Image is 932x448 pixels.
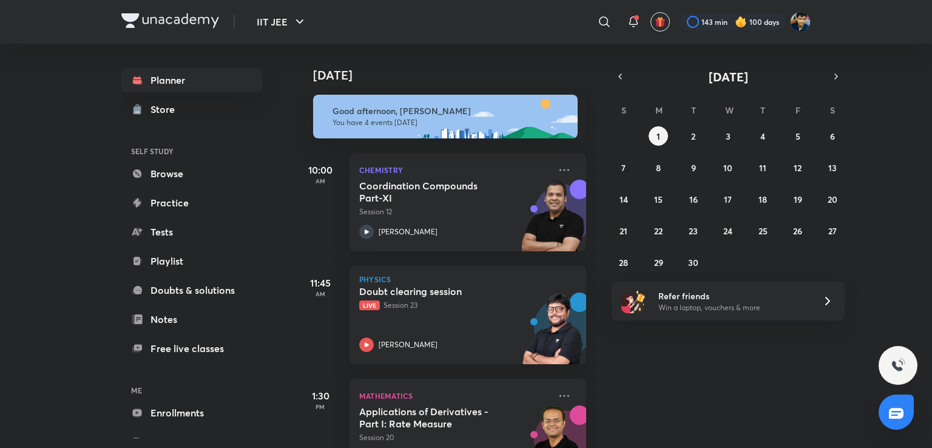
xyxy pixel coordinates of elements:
[614,253,633,272] button: September 28, 2025
[788,158,808,177] button: September 12, 2025
[684,126,703,146] button: September 2, 2025
[519,293,586,376] img: unacademy
[726,131,731,142] abbr: September 3, 2025
[793,225,802,237] abbr: September 26, 2025
[689,225,698,237] abbr: September 23, 2025
[359,206,550,217] p: Session 12
[828,225,837,237] abbr: September 27, 2025
[121,220,262,244] a: Tests
[333,106,567,117] h6: Good afternoon, [PERSON_NAME]
[654,257,663,268] abbr: September 29, 2025
[121,161,262,186] a: Browse
[788,189,808,209] button: September 19, 2025
[823,189,842,209] button: September 20, 2025
[121,13,219,31] a: Company Logo
[758,194,767,205] abbr: September 18, 2025
[753,158,772,177] button: September 11, 2025
[723,225,732,237] abbr: September 24, 2025
[621,289,646,313] img: referral
[614,189,633,209] button: September 14, 2025
[379,226,437,237] p: [PERSON_NAME]
[753,126,772,146] button: September 4, 2025
[333,118,567,127] p: You have 4 events [DATE]
[658,302,808,313] p: Win a laptop, vouchers & more
[121,401,262,425] a: Enrollments
[723,162,732,174] abbr: September 10, 2025
[823,221,842,240] button: September 27, 2025
[359,300,380,310] span: Live
[718,126,738,146] button: September 3, 2025
[654,194,663,205] abbr: September 15, 2025
[657,131,660,142] abbr: September 1, 2025
[691,162,696,174] abbr: September 9, 2025
[684,253,703,272] button: September 30, 2025
[519,180,586,263] img: unacademy
[684,189,703,209] button: September 16, 2025
[296,163,345,177] h5: 10:00
[614,221,633,240] button: September 21, 2025
[359,276,576,283] p: Physics
[828,194,837,205] abbr: September 20, 2025
[794,194,802,205] abbr: September 19, 2025
[359,300,550,311] p: Session 23
[296,403,345,410] p: PM
[121,380,262,401] h6: ME
[830,104,835,116] abbr: Saturday
[684,158,703,177] button: September 9, 2025
[313,68,598,83] h4: [DATE]
[823,126,842,146] button: September 6, 2025
[753,189,772,209] button: September 18, 2025
[121,141,262,161] h6: SELF STUDY
[650,12,670,32] button: avatar
[150,102,182,117] div: Store
[758,225,768,237] abbr: September 25, 2025
[121,191,262,215] a: Practice
[830,131,835,142] abbr: September 6, 2025
[379,339,437,350] p: [PERSON_NAME]
[684,221,703,240] button: September 23, 2025
[795,131,800,142] abbr: September 5, 2025
[359,163,550,177] p: Chemistry
[794,162,802,174] abbr: September 12, 2025
[828,162,837,174] abbr: September 13, 2025
[121,13,219,28] img: Company Logo
[891,358,905,373] img: ttu
[649,221,668,240] button: September 22, 2025
[359,285,510,297] h5: Doubt clearing session
[718,221,738,240] button: September 24, 2025
[249,10,314,34] button: IIT JEE
[654,225,663,237] abbr: September 22, 2025
[121,249,262,273] a: Playlist
[620,194,628,205] abbr: September 14, 2025
[691,104,696,116] abbr: Tuesday
[795,104,800,116] abbr: Friday
[121,68,262,92] a: Planner
[655,104,663,116] abbr: Monday
[753,221,772,240] button: September 25, 2025
[718,158,738,177] button: September 10, 2025
[760,131,765,142] abbr: September 4, 2025
[619,257,628,268] abbr: September 28, 2025
[296,290,345,297] p: AM
[121,307,262,331] a: Notes
[121,278,262,302] a: Doubts & solutions
[359,406,510,430] h5: Applications of Derivatives - Part I: Rate Measure
[621,104,626,116] abbr: Sunday
[735,16,747,28] img: streak
[649,126,668,146] button: September 1, 2025
[759,162,766,174] abbr: September 11, 2025
[788,126,808,146] button: September 5, 2025
[121,97,262,121] a: Store
[725,104,734,116] abbr: Wednesday
[718,189,738,209] button: September 17, 2025
[658,290,808,302] h6: Refer friends
[296,177,345,185] p: AM
[656,162,661,174] abbr: September 8, 2025
[620,225,627,237] abbr: September 21, 2025
[788,221,808,240] button: September 26, 2025
[823,158,842,177] button: September 13, 2025
[689,194,698,205] abbr: September 16, 2025
[649,158,668,177] button: September 8, 2025
[614,158,633,177] button: September 7, 2025
[296,389,345,403] h5: 1:30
